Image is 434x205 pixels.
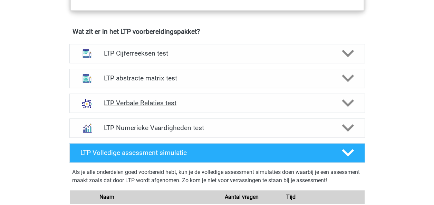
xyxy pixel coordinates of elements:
[67,143,368,163] a: LTP Volledige assessment simulatie
[67,118,368,138] a: numeriek redeneren LTP Numerieke Vaardigheden test
[217,193,266,201] div: Aantal vragen
[266,193,315,201] div: Tijd
[94,193,217,201] div: Naam
[67,69,368,88] a: abstracte matrices LTP abstracte matrix test
[104,74,330,82] h4: LTP abstracte matrix test
[104,49,330,57] h4: LTP Cijferreeksen test
[73,28,362,36] h4: Wat zit er in het LTP voorbereidingspakket?
[104,124,330,132] h4: LTP Numerieke Vaardigheden test
[67,94,368,113] a: analogieen LTP Verbale Relaties test
[72,168,362,187] div: Als je alle onderdelen goed voorbereid hebt, kun je de volledige assessment simulaties doen waarb...
[80,149,330,157] h4: LTP Volledige assessment simulatie
[78,94,96,112] img: analogieen
[78,119,96,137] img: numeriek redeneren
[104,99,330,107] h4: LTP Verbale Relaties test
[78,45,96,62] img: cijferreeksen
[78,69,96,87] img: abstracte matrices
[67,44,368,63] a: cijferreeksen LTP Cijferreeksen test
